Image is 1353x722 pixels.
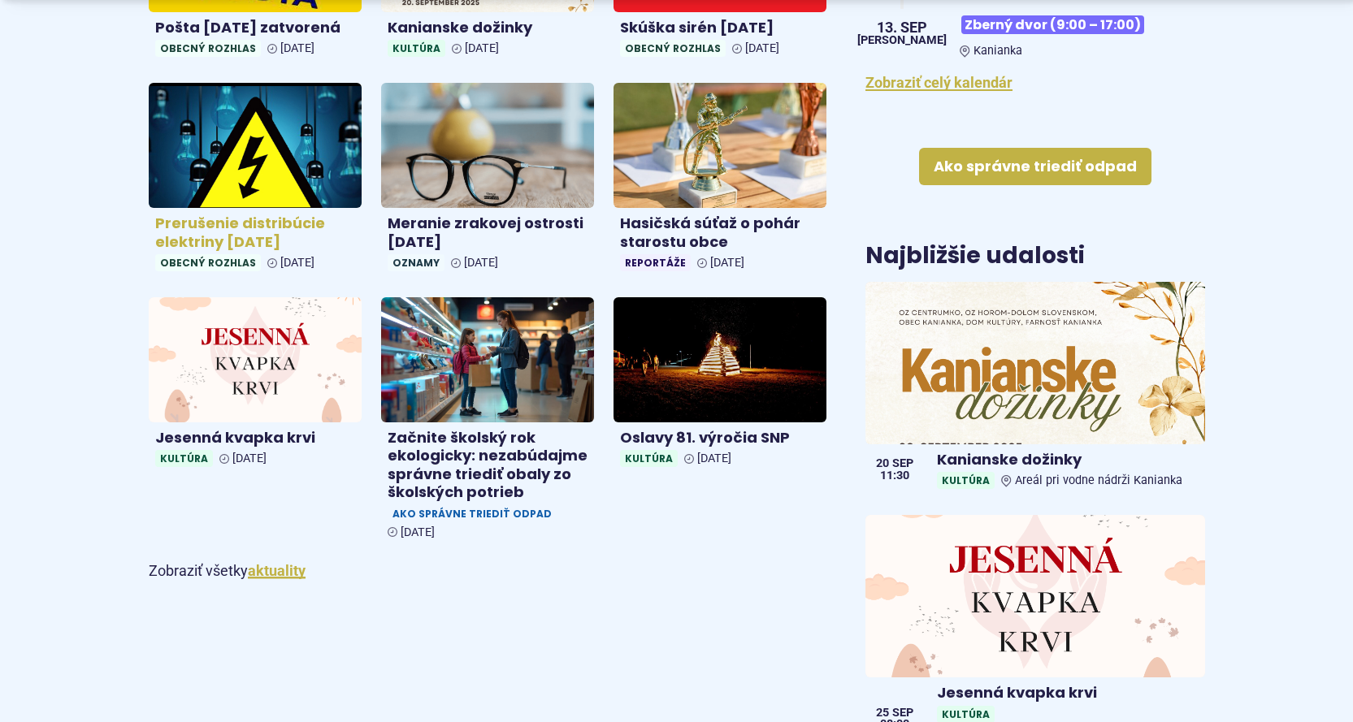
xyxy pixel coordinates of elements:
[876,470,913,482] span: 11:30
[937,472,995,489] span: Kultúra
[620,19,820,37] h4: Skúška sirén [DATE]
[155,19,355,37] h4: Pošta [DATE] zatvorená
[155,450,213,467] span: Kultúra
[464,256,498,270] span: [DATE]
[465,41,499,55] span: [DATE]
[937,451,1198,469] h4: Kanianske dožinky
[974,44,1022,58] span: Kanianka
[614,83,826,278] a: Hasičská súťaž o pohár starostu obce Reportáže [DATE]
[614,297,826,473] a: Oslavy 81. výročia SNP Kultúra [DATE]
[149,559,827,584] p: Zobraziť všetky
[892,458,913,469] span: sep
[857,35,947,46] span: [PERSON_NAME]
[620,254,691,271] span: Reportáže
[865,244,1085,269] h3: Najbližšie udalosti
[155,214,355,251] h4: Prerušenie distribúcie elektriny [DATE]
[919,148,1151,185] a: Ako správne triediť odpad
[381,297,594,546] a: Začnite školský rok ekologicky: nezabúdajme správne triediť obaly zo školských potrieb Ako správn...
[388,40,445,57] span: Kultúra
[876,707,889,719] span: 25
[876,458,889,469] span: 20
[1015,473,1182,487] span: Areál pri vodne nádrži Kanianka
[280,256,314,270] span: [DATE]
[155,40,261,57] span: Obecný rozhlas
[232,452,267,465] span: [DATE]
[248,562,306,579] a: Zobraziť všetky aktuality
[388,505,557,522] span: Ako správne triediť odpad
[892,707,913,719] span: sep
[865,9,1204,58] a: Zberný dvor (9:00 – 17:00) Kanianka 13. sep [PERSON_NAME]
[620,450,678,467] span: Kultúra
[155,429,355,447] h4: Jesenná kvapka krvi
[155,254,261,271] span: Obecný rozhlas
[149,83,362,278] a: Prerušenie distribúcie elektriny [DATE] Obecný rozhlas [DATE]
[620,214,820,251] h4: Hasičská súťaž o pohár starostu obce
[620,40,726,57] span: Obecný rozhlas
[937,684,1198,703] h4: Jesenná kvapka krvi
[280,41,314,55] span: [DATE]
[710,256,744,270] span: [DATE]
[857,20,947,35] span: 13. sep
[865,74,1013,91] a: Zobraziť celý kalendár
[401,525,435,539] span: [DATE]
[388,214,588,251] h4: Meranie zrakovej ostrosti [DATE]
[149,297,362,473] a: Jesenná kvapka krvi Kultúra [DATE]
[388,429,588,502] h4: Začnite školský rok ekologicky: nezabúdajme správne triediť obaly zo školských potrieb
[388,254,444,271] span: Oznamy
[745,41,779,55] span: [DATE]
[381,83,594,278] a: Meranie zrakovej ostrosti [DATE] Oznamy [DATE]
[961,15,1144,34] span: Zberný dvor (9:00 – 17:00)
[697,452,731,465] span: [DATE]
[865,282,1204,496] a: Kanianske dožinky KultúraAreál pri vodne nádrži Kanianka 20 sep 11:30
[620,429,820,447] h4: Oslavy 81. výročia SNP
[388,19,588,37] h4: Kanianske dožinky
